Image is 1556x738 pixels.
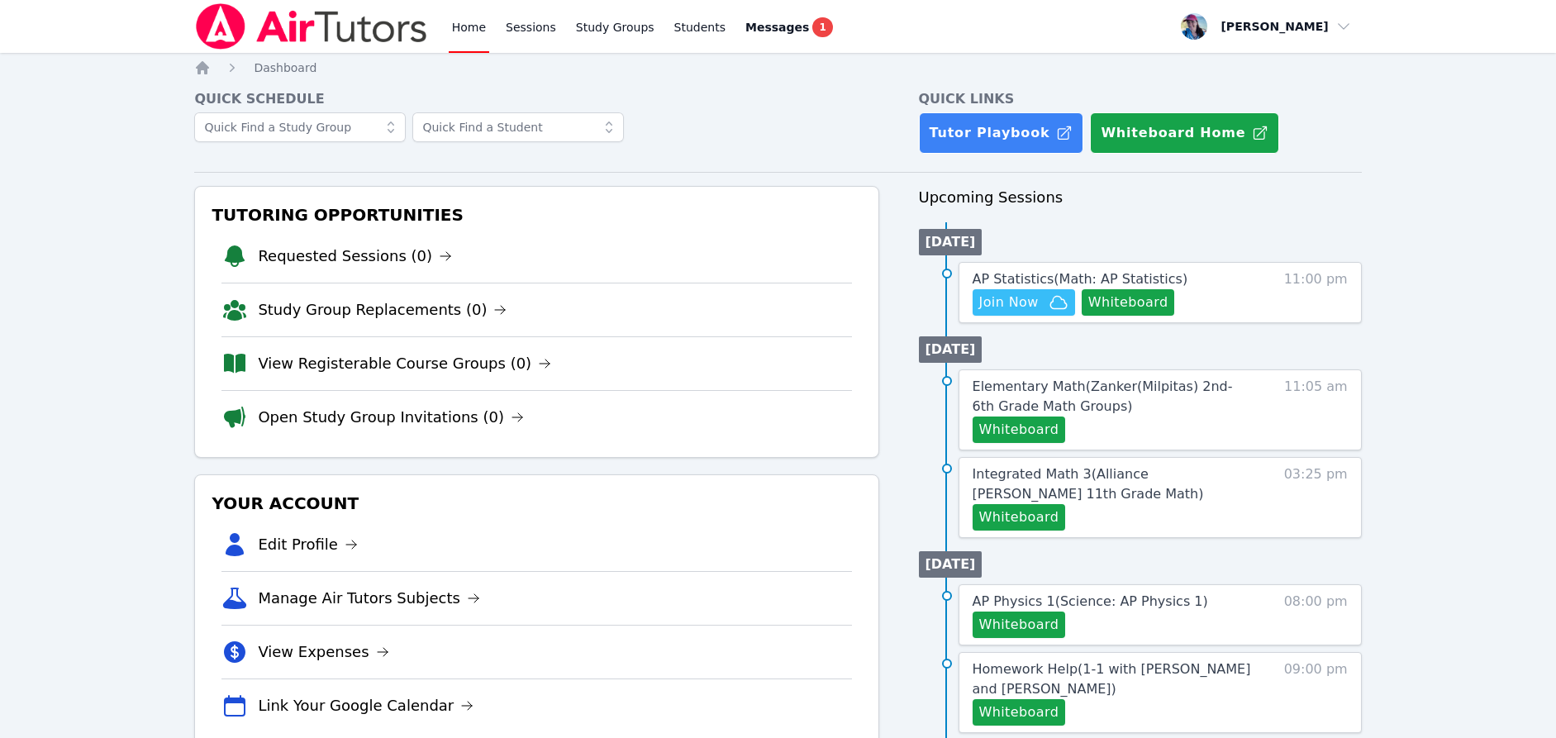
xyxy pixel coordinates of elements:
[254,60,316,76] a: Dashboard
[919,112,1084,154] a: Tutor Playbook
[973,466,1204,502] span: Integrated Math 3 ( Alliance [PERSON_NAME] 11th Grade Math )
[973,699,1066,726] button: Whiteboard
[745,19,809,36] span: Messages
[254,61,316,74] span: Dashboard
[979,293,1039,312] span: Join Now
[919,229,983,255] li: [DATE]
[973,592,1208,612] a: AP Physics 1(Science: AP Physics 1)
[973,504,1066,531] button: Whiteboard
[194,60,1361,76] nav: Breadcrumb
[258,640,388,664] a: View Expenses
[973,612,1066,638] button: Whiteboard
[258,694,473,717] a: Link Your Google Calendar
[194,112,406,142] input: Quick Find a Study Group
[973,271,1188,287] span: AP Statistics ( Math: AP Statistics )
[1082,289,1175,316] button: Whiteboard
[1284,659,1348,726] span: 09:00 pm
[973,659,1254,699] a: Homework Help(1-1 with [PERSON_NAME] and [PERSON_NAME])
[973,417,1066,443] button: Whiteboard
[973,593,1208,609] span: AP Physics 1 ( Science: AP Physics 1 )
[919,89,1362,109] h4: Quick Links
[919,186,1362,209] h3: Upcoming Sessions
[1090,112,1279,154] button: Whiteboard Home
[1284,377,1348,443] span: 11:05 am
[258,245,452,268] a: Requested Sessions (0)
[208,200,864,230] h3: Tutoring Opportunities
[1284,464,1348,531] span: 03:25 pm
[258,298,507,321] a: Study Group Replacements (0)
[973,289,1075,316] button: Join Now
[973,269,1188,289] a: AP Statistics(Math: AP Statistics)
[812,17,832,37] span: 1
[258,587,480,610] a: Manage Air Tutors Subjects
[1284,269,1348,316] span: 11:00 pm
[919,336,983,363] li: [DATE]
[973,464,1254,504] a: Integrated Math 3(Alliance [PERSON_NAME] 11th Grade Math)
[412,112,624,142] input: Quick Find a Student
[1284,592,1348,638] span: 08:00 pm
[258,533,358,556] a: Edit Profile
[208,488,864,518] h3: Your Account
[973,377,1254,417] a: Elementary Math(Zanker(Milpitas) 2nd-6th Grade Math Groups)
[919,551,983,578] li: [DATE]
[973,379,1233,414] span: Elementary Math ( Zanker(Milpitas) 2nd-6th Grade Math Groups )
[973,661,1251,697] span: Homework Help ( 1-1 with [PERSON_NAME] and [PERSON_NAME] )
[194,89,878,109] h4: Quick Schedule
[258,406,524,429] a: Open Study Group Invitations (0)
[258,352,551,375] a: View Registerable Course Groups (0)
[194,3,428,50] img: Air Tutors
